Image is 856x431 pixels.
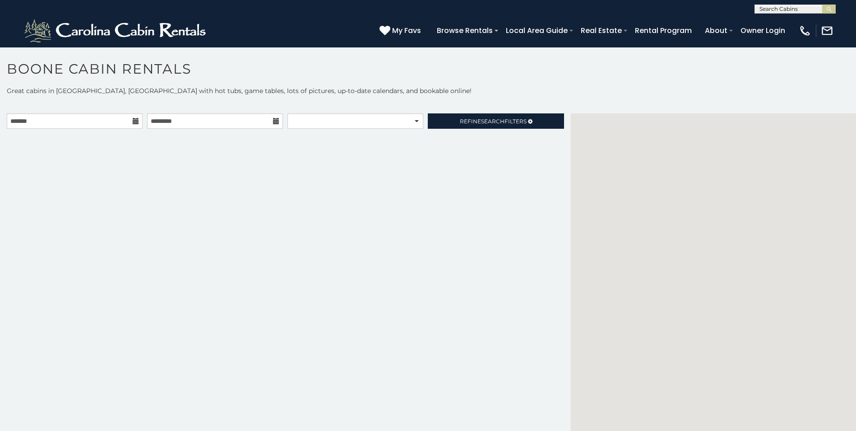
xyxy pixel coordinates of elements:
[799,24,811,37] img: phone-regular-white.png
[379,25,423,37] a: My Favs
[460,118,527,125] span: Refine Filters
[700,23,732,38] a: About
[23,17,210,44] img: White-1-2.png
[501,23,572,38] a: Local Area Guide
[481,118,504,125] span: Search
[576,23,626,38] a: Real Estate
[428,113,564,129] a: RefineSearchFilters
[630,23,696,38] a: Rental Program
[821,24,833,37] img: mail-regular-white.png
[736,23,790,38] a: Owner Login
[392,25,421,36] span: My Favs
[432,23,497,38] a: Browse Rentals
